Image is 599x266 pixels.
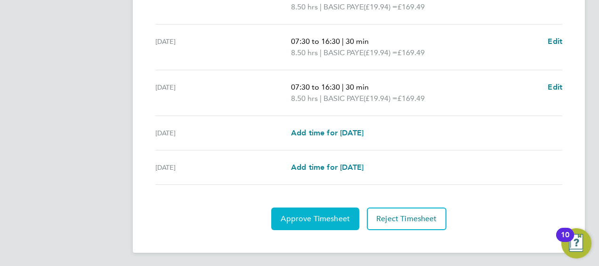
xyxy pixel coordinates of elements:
[397,94,425,103] span: £169.49
[548,83,562,91] span: Edit
[561,228,591,258] button: Open Resource Center, 10 new notifications
[291,127,364,139] a: Add time for [DATE]
[291,163,364,172] span: Add time for [DATE]
[320,48,322,57] span: |
[367,208,446,230] button: Reject Timesheet
[364,2,397,11] span: (£19.94) =
[364,48,397,57] span: (£19.94) =
[291,37,340,46] span: 07:30 to 16:30
[342,37,344,46] span: |
[548,37,562,46] span: Edit
[324,93,364,104] span: BASIC PAYE
[346,83,369,91] span: 30 min
[291,94,318,103] span: 8.50 hrs
[291,83,340,91] span: 07:30 to 16:30
[155,127,291,139] div: [DATE]
[155,36,291,58] div: [DATE]
[364,94,397,103] span: (£19.94) =
[548,36,562,47] a: Edit
[291,2,318,11] span: 8.50 hrs
[397,2,425,11] span: £169.49
[342,83,344,91] span: |
[155,162,291,173] div: [DATE]
[324,47,364,58] span: BASIC PAYE
[320,2,322,11] span: |
[291,162,364,173] a: Add time for [DATE]
[397,48,425,57] span: £169.49
[155,82,291,104] div: [DATE]
[324,1,364,13] span: BASIC PAYE
[281,214,350,224] span: Approve Timesheet
[320,94,322,103] span: |
[291,128,364,137] span: Add time for [DATE]
[346,37,369,46] span: 30 min
[561,235,569,247] div: 10
[271,208,359,230] button: Approve Timesheet
[548,82,562,93] a: Edit
[376,214,437,224] span: Reject Timesheet
[291,48,318,57] span: 8.50 hrs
